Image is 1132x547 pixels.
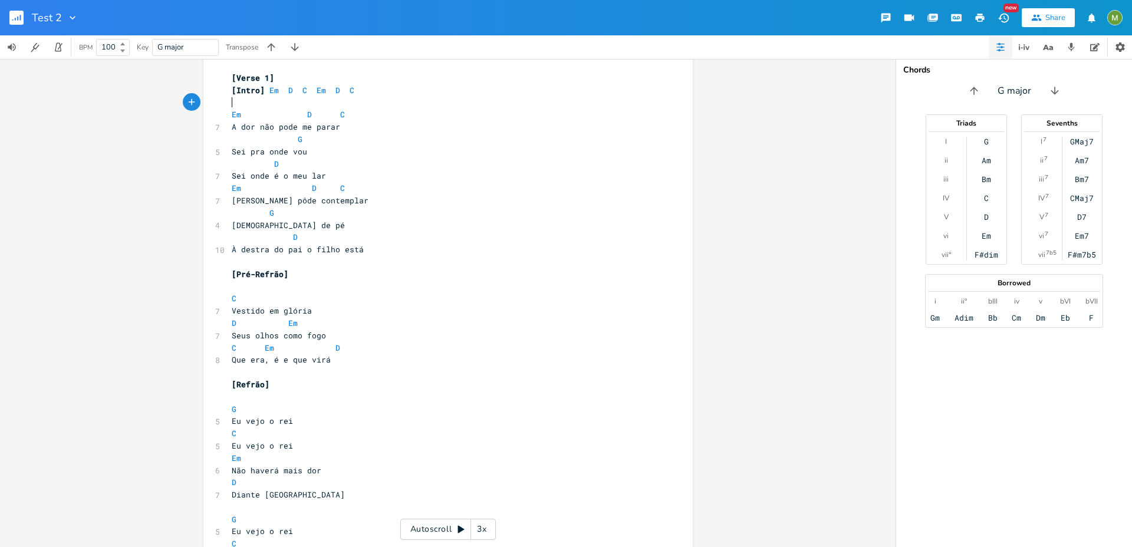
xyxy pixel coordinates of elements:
div: bIII [988,296,998,306]
div: Triads [926,120,1006,127]
span: Eu vejo o rei [232,416,293,426]
span: Não haverá mais dor [232,465,321,476]
div: vi [1039,231,1044,240]
span: D [293,232,298,242]
span: Diante [GEOGRAPHIC_DATA] [232,489,345,500]
span: D [288,85,293,95]
span: À destra do pai o filho está [232,244,364,255]
div: Gm [930,313,940,322]
div: bVII [1085,296,1098,306]
div: F#dim [975,250,998,259]
span: Sei pra onde vou [232,146,307,157]
div: CMaj7 [1070,193,1094,203]
div: Cm [1012,313,1021,322]
div: Am7 [1075,156,1089,165]
div: I [945,137,947,146]
span: A dor não pode me parar [232,121,340,132]
span: G [232,404,236,414]
div: Am [982,156,991,165]
span: [Verse 1] [232,73,274,83]
span: Test 2 [32,12,62,23]
div: iv [1014,296,1019,306]
div: F#m7b5 [1068,250,1096,259]
span: Em [265,342,274,353]
span: Em [317,85,326,95]
span: Eu vejo o rei [232,526,293,536]
div: ii [1040,156,1044,165]
span: G [232,514,236,525]
div: ii° [961,296,967,306]
span: C [350,85,354,95]
div: i [934,296,936,306]
div: Bm [982,174,991,184]
span: D [232,318,236,328]
span: C [302,85,307,95]
div: Autoscroll [400,519,496,540]
sup: 7 [1043,135,1047,144]
span: C [340,109,345,120]
button: Share [1022,8,1075,27]
div: Key [137,44,149,51]
sup: 7 [1045,229,1048,239]
div: Sevenths [1022,120,1102,127]
div: D7 [1077,212,1087,222]
sup: 7 [1044,154,1048,163]
span: D [312,183,317,193]
span: Em [269,85,279,95]
img: Mik Sivak [1107,10,1123,25]
div: ii [945,156,948,165]
span: D [335,342,340,353]
span: [PERSON_NAME] pôde contemplar [232,195,368,206]
div: New [1003,4,1019,12]
div: 3x [471,519,492,540]
span: D [307,109,312,120]
div: Bb [988,313,998,322]
span: G major [998,84,1031,98]
div: F [1089,313,1094,322]
span: Vestido em glória [232,305,312,316]
div: vi [943,231,949,240]
span: D [274,159,279,169]
div: Eb [1061,313,1070,322]
div: Adim [955,313,973,322]
div: Em [982,231,991,240]
span: G [298,134,302,144]
div: vii° [942,250,951,259]
span: Em [288,318,298,328]
span: Em [232,109,241,120]
div: IV [943,193,949,203]
div: D [984,212,989,222]
sup: 7 [1045,192,1049,201]
span: C [232,293,236,304]
span: C [232,428,236,439]
span: Seus olhos como fogo [232,330,326,341]
span: Em [232,183,241,193]
div: Share [1045,12,1065,23]
span: D [335,85,340,95]
div: Dm [1036,313,1045,322]
div: v [1039,296,1042,306]
sup: 7 [1045,173,1048,182]
div: Bm7 [1075,174,1089,184]
span: Em [232,453,241,463]
button: New [992,7,1015,28]
div: vii [1038,250,1045,259]
span: Sei onde é o meu lar [232,170,326,181]
div: C [984,193,989,203]
div: bVI [1060,296,1071,306]
span: G [269,207,274,218]
span: Eu vejo o rei [232,440,293,451]
div: I [1041,137,1042,146]
div: V [944,212,949,222]
sup: 7b5 [1046,248,1057,258]
span: [Intro] [232,85,265,95]
div: Transpose [226,44,258,51]
span: C [232,342,236,353]
div: BPM [79,44,93,51]
div: iii [943,174,949,184]
div: G [984,137,989,146]
span: D [232,477,236,487]
div: Em7 [1075,231,1089,240]
span: C [340,183,345,193]
div: V [1039,212,1044,222]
